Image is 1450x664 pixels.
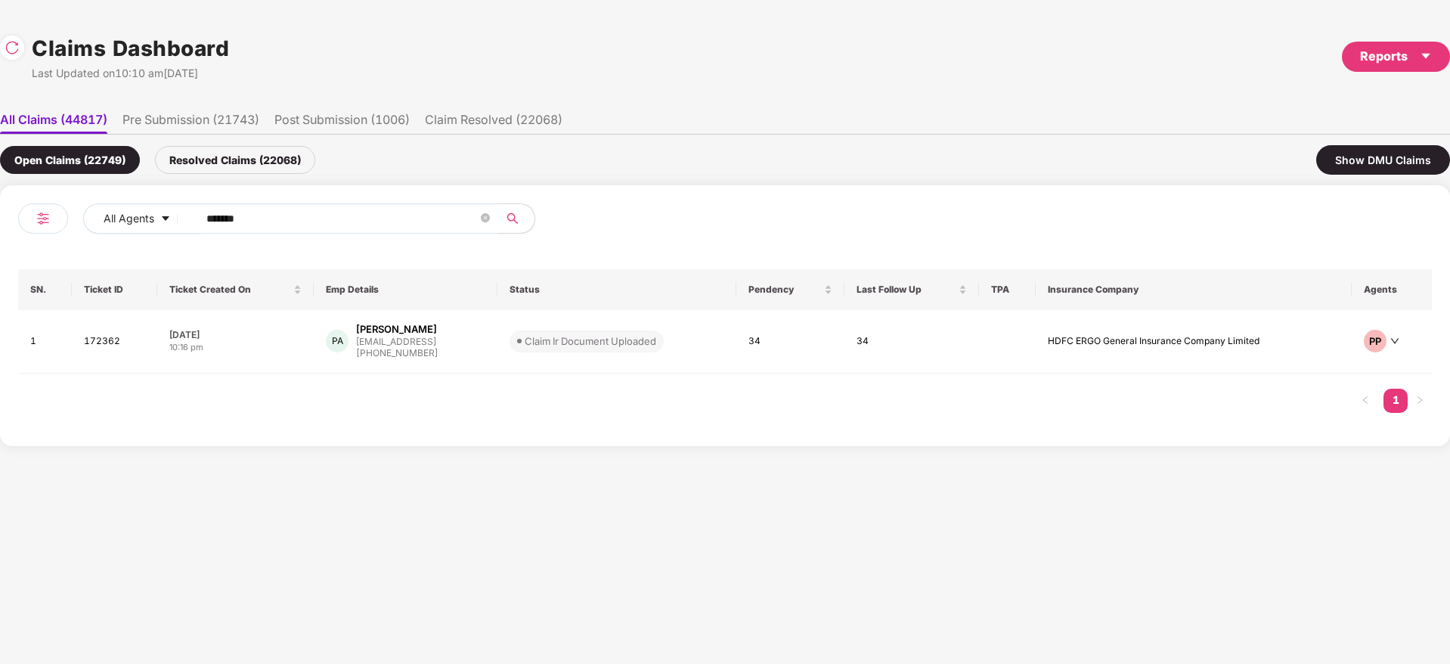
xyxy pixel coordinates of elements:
[18,310,72,374] td: 1
[1390,337,1399,346] span: down
[1316,145,1450,175] div: Show DMU Claims
[169,341,302,354] div: 10:16 pm
[1408,389,1432,413] li: Next Page
[1361,396,1370,405] span: left
[155,146,315,174] div: Resolved Claims (22068)
[169,284,291,296] span: Ticket Created On
[736,310,844,374] td: 34
[1353,389,1377,413] li: Previous Page
[32,32,229,65] h1: Claims Dashboard
[481,212,490,226] span: close-circle
[314,269,497,310] th: Emp Details
[481,213,490,222] span: close-circle
[1353,389,1377,413] button: left
[1420,50,1432,62] span: caret-down
[18,269,72,310] th: SN.
[425,112,562,134] li: Claim Resolved (22068)
[748,284,821,296] span: Pendency
[857,284,956,296] span: Last Follow Up
[104,210,154,227] span: All Agents
[844,310,979,374] td: 34
[736,269,844,310] th: Pendency
[274,112,410,134] li: Post Submission (1006)
[122,112,259,134] li: Pre Submission (21743)
[1360,47,1432,66] div: Reports
[844,269,979,310] th: Last Follow Up
[1383,389,1408,411] a: 1
[1352,269,1432,310] th: Agents
[72,310,157,374] td: 172362
[356,322,437,337] div: [PERSON_NAME]
[5,40,20,55] img: svg+xml;base64,PHN2ZyBpZD0iUmVsb2FkLTMyeDMyIiB4bWxucz0iaHR0cDovL3d3dy53My5vcmcvMjAwMC9zdmciIHdpZH...
[525,334,656,349] div: Claim Ir Document Uploaded
[497,203,535,234] button: search
[157,269,314,310] th: Ticket Created On
[83,203,203,234] button: All Agentscaret-down
[1036,269,1352,310] th: Insurance Company
[72,269,157,310] th: Ticket ID
[356,346,438,361] div: [PHONE_NUMBER]
[497,269,736,310] th: Status
[169,328,302,341] div: [DATE]
[356,337,438,346] div: [EMAIL_ADDRESS]
[32,65,229,82] div: Last Updated on 10:10 am[DATE]
[1415,396,1424,405] span: right
[34,209,52,228] img: svg+xml;base64,PHN2ZyB4bWxucz0iaHR0cDovL3d3dy53My5vcmcvMjAwMC9zdmciIHdpZHRoPSIyNCIgaGVpZ2h0PSIyNC...
[326,330,349,352] div: PA
[1408,389,1432,413] button: right
[1036,310,1352,374] td: HDFC ERGO General Insurance Company Limited
[1364,330,1386,352] div: PP
[497,213,527,225] span: search
[979,269,1036,310] th: TPA
[1383,389,1408,413] li: 1
[160,213,171,225] span: caret-down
